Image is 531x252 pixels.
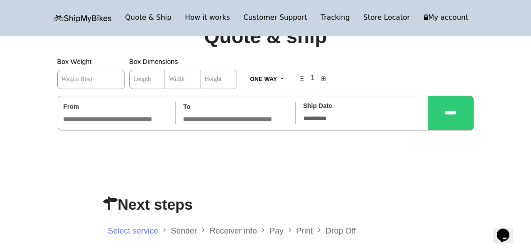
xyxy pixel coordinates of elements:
[57,55,129,96] div: Box Weight
[119,12,179,24] a: Quote & Ship
[237,12,314,24] a: Customer Support
[303,100,333,112] label: Ship Date
[357,12,417,24] a: Store Locator
[325,223,356,238] li: Drop Off
[205,76,222,82] span: Height
[103,196,428,220] h2: Next steps
[57,70,125,89] input: Weight (lbs)
[108,226,158,235] a: Select service
[171,223,210,238] li: Sender
[296,223,325,238] li: Print
[129,55,238,96] div: Box Dimensions
[165,70,201,89] input: Width
[204,25,327,49] h1: Quote & ship
[201,70,238,89] input: Height
[493,216,522,243] iframe: chat widget
[417,12,475,24] a: My account
[61,76,92,82] span: Weight (lbs)
[210,223,270,238] li: Receiver info
[178,12,237,24] a: How it works
[129,70,165,89] input: Length
[169,76,184,82] span: Width
[314,12,357,24] a: Tracking
[64,101,79,112] label: From
[308,71,317,82] h4: 1
[54,15,112,22] img: letsbox
[183,101,191,112] label: To
[133,76,151,82] span: Length
[270,223,296,238] li: Pay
